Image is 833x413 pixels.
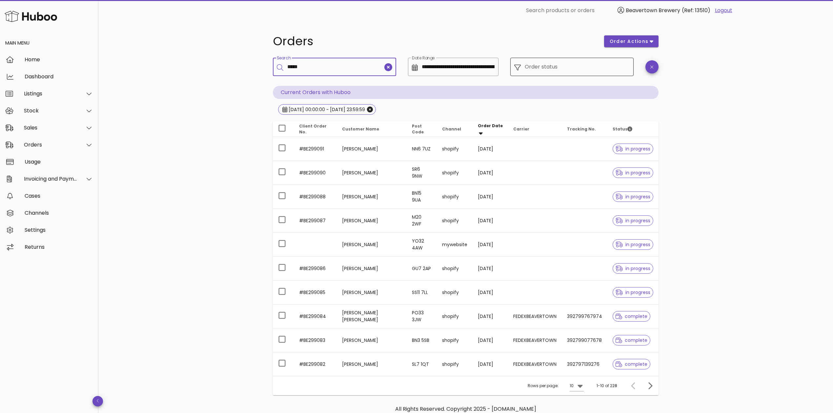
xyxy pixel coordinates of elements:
[644,380,656,392] button: Next page
[473,305,508,328] td: [DATE]
[616,314,647,319] span: complete
[437,328,473,352] td: shopify
[473,137,508,161] td: [DATE]
[682,7,710,14] span: (Ref: 13510)
[508,121,562,137] th: Carrier
[25,56,93,63] div: Home
[715,7,732,14] a: Logout
[294,257,337,281] td: #BE299086
[508,305,562,328] td: FEDEXBEAVERTOWN
[407,281,437,305] td: SS11 7LL
[294,121,337,137] th: Client Order No.
[337,352,407,376] td: [PERSON_NAME]
[609,38,649,45] span: order actions
[437,121,473,137] th: Channel
[407,233,437,257] td: YO32 4AW
[407,305,437,328] td: PO33 3JW
[604,35,659,47] button: order actions
[24,125,77,131] div: Sales
[273,86,659,99] p: Current Orders with Huboo
[473,281,508,305] td: [DATE]
[437,137,473,161] td: shopify
[437,185,473,209] td: shopify
[616,290,650,295] span: in progress
[616,194,650,199] span: in progress
[437,281,473,305] td: shopify
[287,106,365,113] div: [DATE] 00:00:00 ~ [DATE] 23:59:59
[407,257,437,281] td: GU7 2AP
[508,328,562,352] td: FEDEXBEAVERTOWN
[384,63,392,71] button: clear icon
[25,210,93,216] div: Channels
[626,7,680,14] span: Beavertown Brewery
[337,185,407,209] td: [PERSON_NAME]
[616,170,650,175] span: in progress
[616,266,650,271] span: in progress
[473,257,508,281] td: [DATE]
[616,147,650,151] span: in progress
[562,352,607,376] td: 392797139276
[528,376,584,395] div: Rows per page:
[294,161,337,185] td: #BE299090
[473,352,508,376] td: [DATE]
[24,142,77,148] div: Orders
[337,161,407,185] td: [PERSON_NAME]
[277,56,291,61] label: Search
[613,126,632,132] span: Status
[367,107,373,112] button: Close
[473,233,508,257] td: [DATE]
[407,161,437,185] td: SR6 9NW
[473,161,508,185] td: [DATE]
[437,257,473,281] td: shopify
[473,121,508,137] th: Order Date: Sorted descending. Activate to remove sorting.
[437,305,473,328] td: shopify
[299,123,327,135] span: Client Order No.
[412,123,424,135] span: Post Code
[294,328,337,352] td: #BE299083
[407,209,437,233] td: M20 2WF
[294,185,337,209] td: #BE299088
[25,159,93,165] div: Usage
[294,137,337,161] td: #BE299091
[407,121,437,137] th: Post Code
[342,126,379,132] span: Customer Name
[616,362,647,366] span: complete
[412,56,435,61] label: Date Range
[337,209,407,233] td: [PERSON_NAME]
[294,209,337,233] td: #BE299087
[437,209,473,233] td: shopify
[442,126,461,132] span: Channel
[513,126,529,132] span: Carrier
[294,352,337,376] td: #BE299082
[337,305,407,328] td: [PERSON_NAME] [PERSON_NAME]
[294,281,337,305] td: #BE299085
[337,121,407,137] th: Customer Name
[337,281,407,305] td: [PERSON_NAME]
[437,352,473,376] td: shopify
[273,35,596,47] h1: Orders
[567,126,596,132] span: Tracking No.
[337,328,407,352] td: [PERSON_NAME]
[337,233,407,257] td: [PERSON_NAME]
[562,121,607,137] th: Tracking No.
[570,383,574,389] div: 10
[294,305,337,328] td: #BE299084
[562,328,607,352] td: 392799077678
[25,244,93,250] div: Returns
[473,209,508,233] td: [DATE]
[407,137,437,161] td: NN6 7UZ
[597,383,617,389] div: 1-10 of 228
[337,257,407,281] td: [PERSON_NAME]
[562,305,607,328] td: 392799767974
[570,381,584,391] div: 10Rows per page:
[25,193,93,199] div: Cases
[607,121,659,137] th: Status
[437,161,473,185] td: shopify
[437,233,473,257] td: mywebsite
[278,405,653,413] p: All Rights Reserved. Copyright 2025 - [DOMAIN_NAME]
[616,338,647,343] span: complete
[24,108,77,114] div: Stock
[473,328,508,352] td: [DATE]
[616,218,650,223] span: in progress
[337,137,407,161] td: [PERSON_NAME]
